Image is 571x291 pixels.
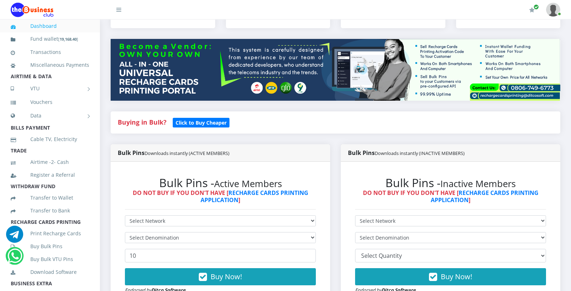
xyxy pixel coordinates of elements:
[375,150,465,156] small: Downloads instantly (INACTIVE MEMBERS)
[11,31,89,47] a: Fund wallet[19,168.40]
[11,44,89,60] a: Transactions
[11,80,89,97] a: VTU
[11,264,89,280] a: Download Software
[118,149,229,157] strong: Bulk Pins
[529,7,535,13] i: Renew/Upgrade Subscription
[11,190,89,206] a: Transfer to Wallet
[11,225,89,242] a: Print Recharge Cards
[11,57,89,73] a: Miscellaneous Payments
[176,119,227,126] b: Click to Buy Cheaper
[441,272,472,281] span: Buy Now!
[118,118,166,126] strong: Buying in Bulk?
[60,36,77,42] b: 19,168.40
[145,150,229,156] small: Downloads instantly (ACTIVE MEMBERS)
[355,268,546,285] button: Buy Now!
[11,238,89,255] a: Buy Bulk Pins
[7,253,22,265] a: Chat for support
[125,268,316,285] button: Buy Now!
[58,36,78,42] small: [ ]
[173,118,229,126] a: Click to Buy Cheaper
[11,3,54,17] img: Logo
[355,176,546,190] h2: Bulk Pins -
[534,4,539,10] span: Renew/Upgrade Subscription
[11,131,89,147] a: Cable TV, Electricity
[11,154,89,170] a: Airtime -2- Cash
[348,149,465,157] strong: Bulk Pins
[11,107,89,125] a: Data
[133,189,308,204] strong: DO NOT BUY IF YOU DON'T HAVE [ ]
[125,249,316,262] input: Enter Quantity
[11,251,89,267] a: Buy Bulk VTU Pins
[11,202,89,219] a: Transfer to Bank
[201,189,308,204] a: RECHARGE CARDS PRINTING APPLICATION
[546,3,560,17] img: User
[214,177,282,190] small: Active Members
[440,177,516,190] small: Inactive Members
[125,176,316,190] h2: Bulk Pins -
[11,94,89,110] a: Vouchers
[6,231,23,243] a: Chat for support
[11,167,89,183] a: Register a Referral
[363,189,539,204] strong: DO NOT BUY IF YOU DON'T HAVE [ ]
[111,39,560,101] img: multitenant_rcp.png
[431,189,539,204] a: RECHARGE CARDS PRINTING APPLICATION
[211,272,242,281] span: Buy Now!
[11,18,89,34] a: Dashboard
